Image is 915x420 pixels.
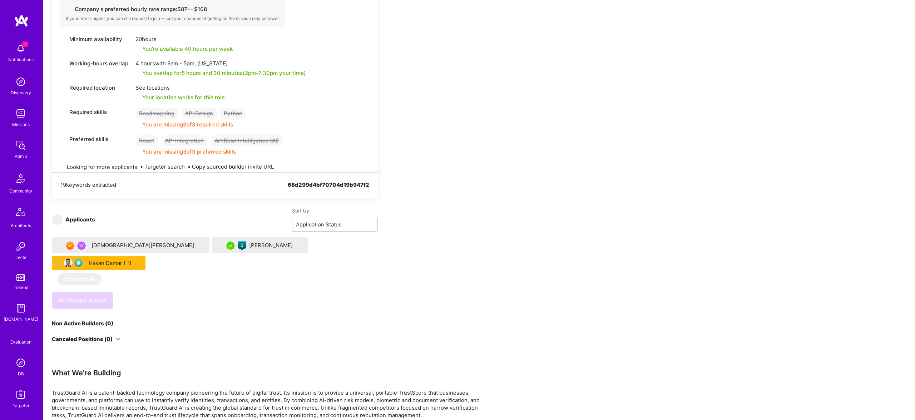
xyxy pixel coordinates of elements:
img: tokens [16,274,25,281]
i: icon Clock [60,36,66,42]
i: icon Check [135,95,141,100]
div: Canceled Positions (0) [52,335,113,343]
i: icon Tag [60,109,66,115]
div: Python [220,108,246,119]
div: Application Status [296,221,342,228]
i: icon CloseOrange [135,149,141,154]
i: Bulk Status Update [198,243,204,248]
button: Show More [58,273,102,285]
div: If your rate is higher, you can still request to join — but your chances of getting on the missio... [66,16,280,21]
i: icon CloseOrange [135,122,141,127]
button: Copy sourced builder invite URL [192,163,274,170]
div: You're available 40 hours per week [135,45,233,52]
i: icon Cash [66,6,71,12]
img: Skill Targeter [14,387,28,402]
div: Admin [15,152,27,160]
img: discovery [14,75,28,89]
div: Roadmapping [135,108,178,119]
img: Architects [12,205,29,222]
div: Targeter [13,402,29,409]
button: Targeter search [144,163,185,170]
img: admin teamwork [14,138,28,152]
img: Admin Search [14,356,28,370]
i: icon Check [135,46,141,51]
div: See locations [135,84,225,91]
div: Minimum availability [60,35,132,43]
div: Applicants [65,216,95,223]
div: Preferred skills [60,135,132,143]
div: Hakan Damar [89,259,132,267]
i: icon SelectionTeam [18,333,24,338]
div: Discovery [11,89,31,96]
div: React [135,135,158,146]
div: [DEMOGRAPHIC_DATA][PERSON_NAME] [91,241,196,249]
div: Your location works for this role [135,94,225,101]
img: teamwork [14,106,28,121]
sup: [-1] [124,259,132,267]
div: Company's preferred hourly rate range: $ 87 — $ 108 [66,5,280,13]
div: 68d299d4bf70704d19b947f2 [288,181,369,197]
img: Exceptional A.Teamer [66,241,74,250]
div: 4 hours with [US_STATE] [135,60,306,67]
div: [PERSON_NAME] [249,241,294,249]
div: You are missing 3 of 3 required skills [142,121,233,128]
i: Bulk Status Update [297,243,302,248]
div: Artificial Intelligence (AI) [211,135,283,146]
i: icon Location [60,85,66,90]
i: Bulk Status Update [134,261,140,266]
i: icon Chevron [119,182,124,188]
button: 19keywords extracted [60,181,124,189]
span: 2pm - 7:30pm [245,70,278,76]
div: What We're Building [52,368,481,377]
i: icon ArrowDown [115,336,121,342]
img: User Avatar [64,259,73,267]
div: Invite [15,254,26,261]
i: icon Tag [60,136,66,142]
img: guide book [14,301,28,315]
p: TrustGuard AI is a patent-backed technology company pioneering the future of digital trust. Its m... [52,389,481,419]
i: icon Applicant [55,217,60,222]
span: 9am - 5pm , [166,60,197,67]
img: Been on Mission [77,241,86,250]
div: Evaluation [10,338,31,346]
i: icon World [60,61,66,66]
span: Looking for more applicants [67,164,137,170]
span: 1 [22,41,28,47]
div: [DOMAIN_NAME] [4,315,38,323]
div: Tokens [14,284,28,291]
i: icon Chevron [369,222,373,226]
i: icon Check [135,70,141,76]
img: logo [14,14,29,27]
span: • [140,163,185,170]
img: Invite [14,239,28,254]
div: Required skills [60,108,132,116]
div: DB [18,370,24,377]
img: A.Teamer in Residence [226,241,235,250]
div: Architects [11,222,31,229]
div: Non Active Builders (0) [52,320,113,327]
div: Community [9,187,32,195]
div: You are missing 3 of 3 preferred skills [142,148,236,155]
div: You overlap for 5 hours and 30 minutes ( your time) [142,69,306,77]
div: 20 hours [135,35,233,43]
img: bell [14,41,28,56]
i: icon ArrowDown [116,321,122,326]
i: icon ArrowDown [98,217,103,222]
div: Required location [60,84,132,91]
div: Missions [12,121,30,128]
div: API Design [182,108,217,119]
label: Sort by: [292,207,378,214]
img: Community [12,170,29,187]
div: Working-hours overlap [60,60,132,67]
div: Notifications [8,56,34,63]
img: Evaluation Call Pending [74,259,83,267]
div: API Integration [162,135,207,146]
span: • [188,163,274,170]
